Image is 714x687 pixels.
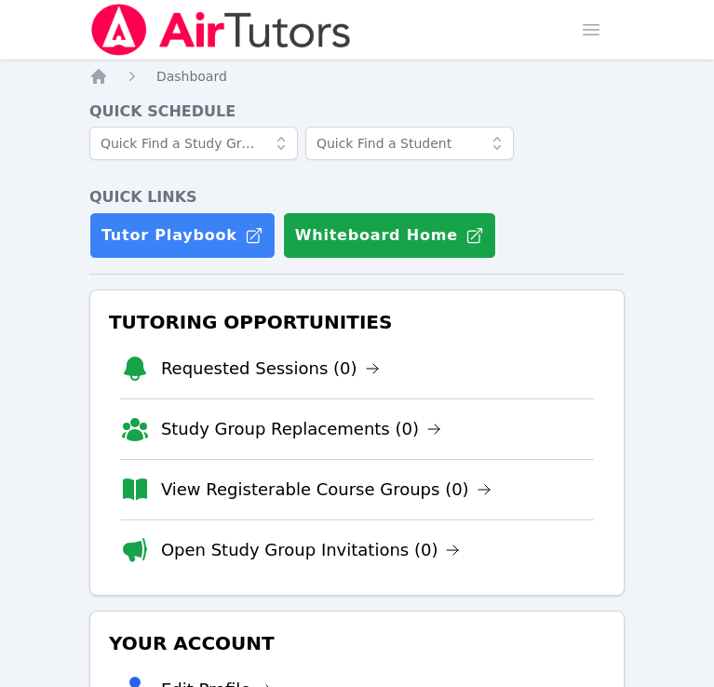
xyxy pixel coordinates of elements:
[305,127,514,160] input: Quick Find a Student
[156,69,227,84] span: Dashboard
[105,626,609,660] h3: Your Account
[89,4,353,56] img: Air Tutors
[105,305,609,339] h3: Tutoring Opportunities
[161,477,492,503] a: View Registerable Course Groups (0)
[89,127,298,160] input: Quick Find a Study Group
[156,67,227,86] a: Dashboard
[89,186,625,209] h4: Quick Links
[161,416,441,442] a: Study Group Replacements (0)
[89,67,625,86] nav: Breadcrumb
[283,212,496,259] button: Whiteboard Home
[89,101,625,123] h4: Quick Schedule
[89,212,276,259] a: Tutor Playbook
[161,356,380,382] a: Requested Sessions (0)
[161,537,461,563] a: Open Study Group Invitations (0)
